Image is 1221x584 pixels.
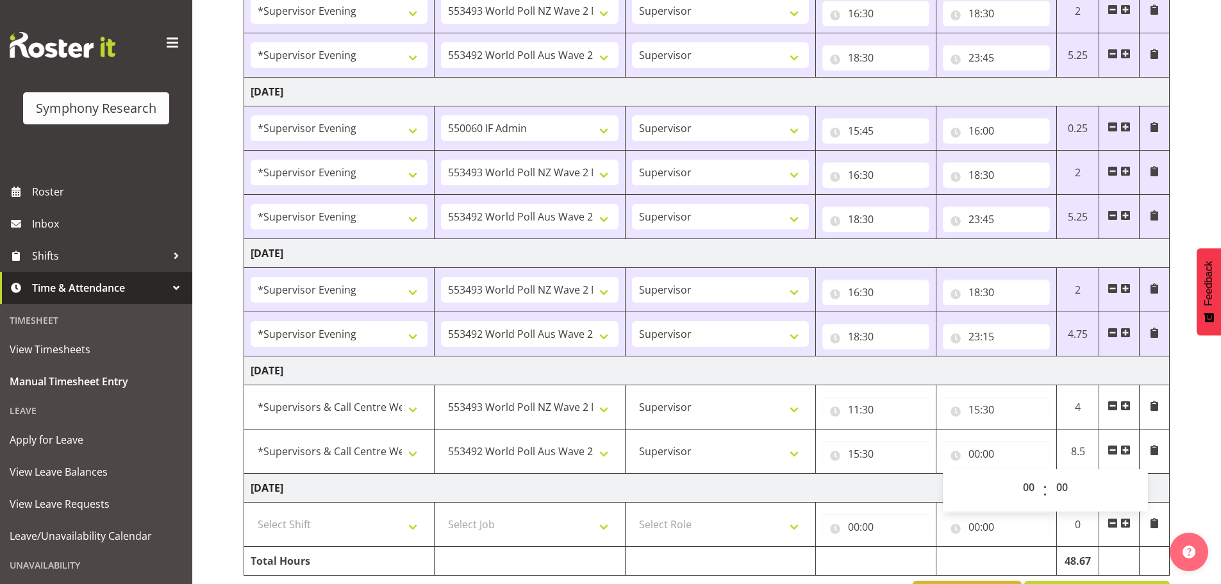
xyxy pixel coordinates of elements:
[3,333,189,365] a: View Timesheets
[10,526,183,546] span: Leave/Unavailability Calendar
[10,372,183,391] span: Manual Timesheet Entry
[10,340,183,359] span: View Timesheets
[32,214,186,233] span: Inbox
[1056,430,1099,474] td: 8.5
[244,239,1170,268] td: [DATE]
[3,552,189,578] div: Unavailability
[822,279,929,305] input: Click to select...
[3,520,189,552] a: Leave/Unavailability Calendar
[244,547,435,576] td: Total Hours
[10,32,115,58] img: Rosterit website logo
[822,118,929,144] input: Click to select...
[822,441,929,467] input: Click to select...
[10,462,183,481] span: View Leave Balances
[10,430,183,449] span: Apply for Leave
[3,365,189,397] a: Manual Timesheet Entry
[1203,261,1215,306] span: Feedback
[3,424,189,456] a: Apply for Leave
[32,278,167,297] span: Time & Attendance
[822,206,929,232] input: Click to select...
[1197,248,1221,335] button: Feedback - Show survey
[943,441,1050,467] input: Click to select...
[3,397,189,424] div: Leave
[822,397,929,422] input: Click to select...
[3,488,189,520] a: View Leave Requests
[1056,106,1099,151] td: 0.25
[244,356,1170,385] td: [DATE]
[1056,503,1099,547] td: 0
[943,162,1050,188] input: Click to select...
[3,307,189,333] div: Timesheet
[943,324,1050,349] input: Click to select...
[10,494,183,513] span: View Leave Requests
[1056,195,1099,239] td: 5.25
[1183,546,1195,558] img: help-xxl-2.png
[1056,385,1099,430] td: 4
[1056,312,1099,356] td: 4.75
[943,279,1050,305] input: Click to select...
[943,45,1050,71] input: Click to select...
[32,246,167,265] span: Shifts
[32,182,186,201] span: Roster
[1043,474,1047,506] span: :
[943,514,1050,540] input: Click to select...
[943,397,1050,422] input: Click to select...
[943,118,1050,144] input: Click to select...
[822,45,929,71] input: Click to select...
[822,514,929,540] input: Click to select...
[1056,547,1099,576] td: 48.67
[1056,151,1099,195] td: 2
[822,1,929,26] input: Click to select...
[822,162,929,188] input: Click to select...
[36,99,156,118] div: Symphony Research
[1056,33,1099,78] td: 5.25
[943,1,1050,26] input: Click to select...
[244,78,1170,106] td: [DATE]
[822,324,929,349] input: Click to select...
[1056,268,1099,312] td: 2
[3,456,189,488] a: View Leave Balances
[943,206,1050,232] input: Click to select...
[244,474,1170,503] td: [DATE]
